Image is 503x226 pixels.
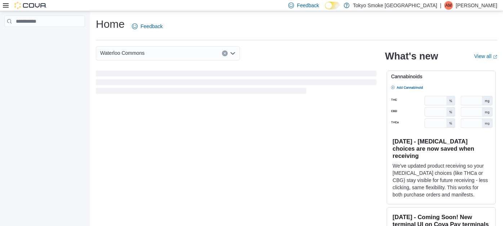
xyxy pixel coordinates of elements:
[325,2,340,9] input: Dark Mode
[456,1,497,10] p: [PERSON_NAME]
[393,162,490,198] p: We've updated product receiving so your [MEDICAL_DATA] choices (like THCa or CBG) stay visible fo...
[297,2,319,9] span: Feedback
[353,1,437,10] p: Tokyo Smoke [GEOGRAPHIC_DATA]
[393,138,490,159] h3: [DATE] - [MEDICAL_DATA] choices are now saved when receiving
[96,72,377,95] span: Loading
[230,50,236,56] button: Open list of options
[141,23,163,30] span: Feedback
[493,55,497,59] svg: External link
[474,53,497,59] a: View allExternal link
[129,19,165,34] a: Feedback
[96,17,125,31] h1: Home
[440,1,441,10] p: |
[14,2,47,9] img: Cova
[444,1,453,10] div: Alex Main
[4,28,85,46] nav: Complex example
[445,1,452,10] span: AM
[385,50,438,62] h2: What's new
[222,50,228,56] button: Clear input
[100,49,144,57] span: Waterloo Commons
